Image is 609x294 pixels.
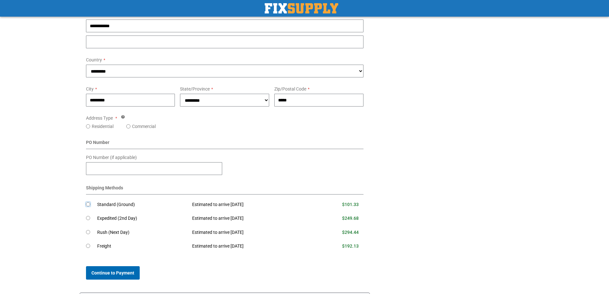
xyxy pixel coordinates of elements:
td: Rush (Next Day) [97,226,188,240]
label: Residential [92,123,113,130]
span: Country [86,57,102,62]
td: Estimated to arrive [DATE] [187,198,311,212]
td: Estimated to arrive [DATE] [187,226,311,240]
td: Standard (Ground) [97,198,188,212]
span: $101.33 [342,202,359,207]
button: Continue to Payment [86,266,140,280]
td: Estimated to arrive [DATE] [187,239,311,253]
span: State/Province [180,86,210,91]
td: Freight [97,239,188,253]
span: Address Type [86,115,113,121]
div: Shipping Methods [86,185,364,195]
img: Fix Industrial Supply [265,3,338,13]
td: Estimated to arrive [DATE] [187,211,311,226]
td: Expedited (2nd Day) [97,211,188,226]
label: Commercial [132,123,156,130]
span: $294.44 [342,230,359,235]
span: Zip/Postal Code [274,86,306,91]
span: PO Number (if applicable) [86,155,137,160]
span: $192.13 [342,243,359,249]
span: Continue to Payment [91,270,134,275]
span: $249.68 [342,216,359,221]
span: City [86,86,94,91]
a: store logo [265,3,338,13]
div: PO Number [86,139,364,149]
span: Street Address [86,12,115,17]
